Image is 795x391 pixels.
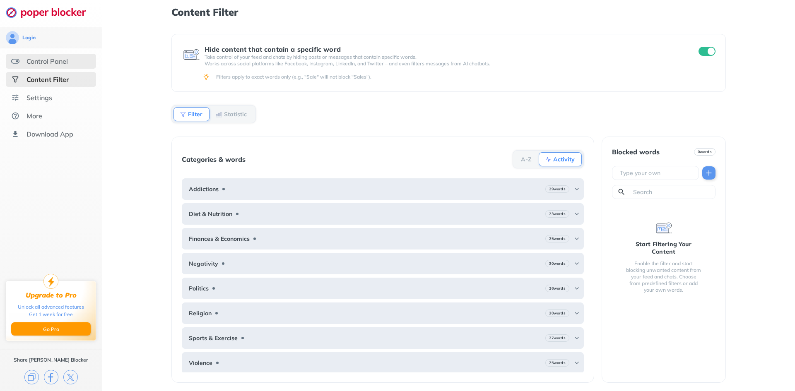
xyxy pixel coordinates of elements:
b: Filter [188,112,202,117]
img: avatar.svg [6,31,19,44]
b: 25 words [549,236,565,242]
img: about.svg [11,112,19,120]
img: x.svg [63,370,78,384]
b: Statistic [224,112,247,117]
div: Filters apply to exact words only (e.g., "Sale" will not block "Sales"). [216,74,714,80]
img: upgrade-to-pro.svg [43,274,58,289]
b: 26 words [549,285,565,291]
b: 25 words [549,360,565,366]
b: Sports & Exercise [189,335,238,341]
div: Unlock all advanced features [18,303,84,311]
p: Take control of your feed and chats by hiding posts or messages that contain specific words. [205,54,683,60]
input: Type your own [619,169,695,177]
b: Religion [189,310,212,317]
b: A-Z [521,157,532,162]
img: copy.svg [24,370,39,384]
img: Statistic [216,111,222,118]
button: Go Pro [11,322,91,336]
div: Login [22,34,36,41]
div: Enable the filter and start blocking unwanted content from your feed and chats. Choose from prede... [625,260,702,293]
img: facebook.svg [44,370,58,384]
div: Blocked words [612,148,660,156]
div: Upgrade to Pro [26,291,77,299]
div: Share [PERSON_NAME] Blocker [14,357,88,363]
div: Download App [26,130,73,138]
input: Search [632,188,712,196]
b: 30 words [549,310,565,316]
div: Settings [26,94,52,102]
b: Finances & Economics [189,235,250,242]
img: features.svg [11,57,19,65]
b: Diet & Nutrition [189,211,232,217]
h1: Content Filter [171,7,725,17]
img: download-app.svg [11,130,19,138]
div: Control Panel [26,57,68,65]
div: Start Filtering Your Content [625,240,702,255]
div: Hide content that contain a specific word [205,46,683,53]
div: More [26,112,42,120]
p: Works across social platforms like Facebook, Instagram, LinkedIn, and Twitter – and even filters ... [205,60,683,67]
b: Activity [553,157,575,162]
img: logo-webpage.svg [6,7,95,18]
b: Politics [189,285,209,292]
img: settings.svg [11,94,19,102]
b: 30 words [549,261,565,266]
b: 23 words [549,211,565,217]
b: 0 words [698,149,712,155]
img: social-selected.svg [11,75,19,84]
b: Violence [189,360,212,366]
b: Addictions [189,186,219,192]
div: Content Filter [26,75,69,84]
img: Activity [545,156,552,163]
b: 27 words [549,335,565,341]
div: Categories & words [182,156,246,163]
img: Filter [180,111,186,118]
div: Get 1 week for free [29,311,73,318]
b: 29 words [549,186,565,192]
b: Negativity [189,260,218,267]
